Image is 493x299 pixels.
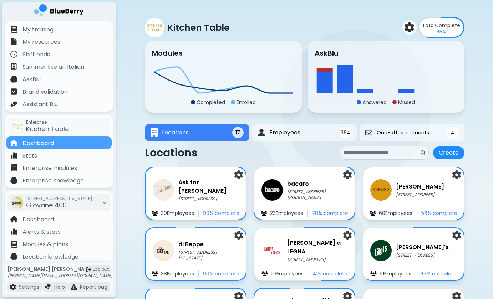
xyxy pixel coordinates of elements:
[341,129,350,136] span: 364
[145,18,164,37] img: company thumbnail
[370,240,392,261] img: company thumbnail
[252,124,357,141] button: EmployeesEmployees364
[10,100,17,108] img: file icon
[237,99,256,105] p: Enrolled
[234,170,243,179] img: settings
[379,210,412,216] p: 60 Employee s
[26,201,67,210] span: Giovane 400
[26,119,69,125] span: Enterprise
[370,271,377,276] img: file icon
[197,99,225,105] p: Completed
[451,129,454,136] span: 4
[26,124,69,133] span: Kitchen Table
[22,50,50,59] p: Shift ends
[22,253,78,261] p: Location knowledge
[86,267,91,272] img: logout
[19,284,39,290] p: Settings
[22,151,37,160] p: Stats
[12,121,23,132] img: company thumbnail
[261,211,267,216] img: file icon
[10,152,17,159] img: file icon
[360,124,464,141] button: One-off enrollmentsOne-off enrollments4
[10,51,17,58] img: file icon
[145,146,198,159] p: Locations
[7,266,112,272] p: [PERSON_NAME] [PERSON_NAME]
[234,231,243,240] img: settings
[153,240,174,261] img: company thumbnail
[10,228,17,235] img: file icon
[287,257,347,262] p: [STREET_ADDRESS]
[203,210,239,216] p: 90 % complete
[162,128,189,137] span: Locations
[270,210,303,216] p: 23 Employee s
[10,139,17,146] img: file icon
[178,249,239,261] p: [STREET_ADDRESS][US_STATE]
[80,284,107,290] p: Report bug
[10,216,17,223] img: file icon
[287,189,347,200] p: [STREET_ADDRESS][PERSON_NAME]
[436,29,446,35] p: 65 %
[45,284,51,290] img: file icon
[420,270,457,277] p: 67 % complete
[22,100,58,109] p: Assistant Blu
[343,231,352,240] img: settings
[396,192,444,197] p: [STREET_ADDRESS]
[178,196,239,202] p: [STREET_ADDRESS]
[161,270,194,277] p: 38 Employee s
[452,231,461,240] img: settings
[203,270,239,277] p: 90 % complete
[10,26,17,33] img: file icon
[10,76,17,83] img: file icon
[178,240,239,249] h3: di Beppe
[235,129,240,136] span: 17
[261,240,283,261] img: company thumbnail
[315,48,339,58] h3: AskBlu
[167,22,229,33] p: Kitchen Table
[422,22,460,29] p: Complete
[71,284,77,290] img: file icon
[370,179,392,201] img: company thumbnail
[380,270,411,277] p: 91 Employee s
[396,252,449,258] p: [STREET_ADDRESS]
[287,180,347,188] h3: bacaro
[365,129,372,136] img: One-off enrollments
[10,88,17,95] img: file icon
[312,270,347,277] p: 41 % complete
[22,176,84,185] p: Enterprise knowledge
[261,179,283,201] img: company thumbnail
[396,182,444,191] h3: [PERSON_NAME]
[433,146,464,159] button: Create
[22,63,84,71] p: Summer like an Italian
[343,170,352,179] img: settings
[10,284,16,290] img: file icon
[422,22,435,29] span: Total
[26,196,92,201] span: [STREET_ADDRESS][US_STATE]
[152,211,158,216] img: file icon
[22,139,54,148] p: Dashboard
[421,150,426,155] img: search icon
[152,271,158,276] img: file icon
[161,210,194,216] p: 30 Employee s
[151,128,158,138] img: Locations
[271,270,304,277] p: 23 Employee s
[145,124,249,141] button: LocationsLocations17
[405,22,415,32] img: settings
[370,211,376,216] img: file icon
[421,210,457,216] p: 56 % complete
[10,196,23,209] img: company thumbnail
[22,228,61,236] p: Alerts & stats
[22,75,41,84] p: AskBlu
[178,178,239,195] h3: Ask for [PERSON_NAME]
[152,48,183,58] h3: Modules
[10,241,17,248] img: file icon
[398,99,415,105] p: Missed
[10,177,17,184] img: file icon
[54,284,65,290] p: Help
[396,243,449,252] h3: [PERSON_NAME]'s
[22,215,54,224] p: Dashboard
[312,210,348,216] p: 78 % complete
[362,99,387,105] p: Answered
[153,179,174,201] img: company thumbnail
[22,240,68,249] p: Modules & plans
[22,25,54,34] p: My training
